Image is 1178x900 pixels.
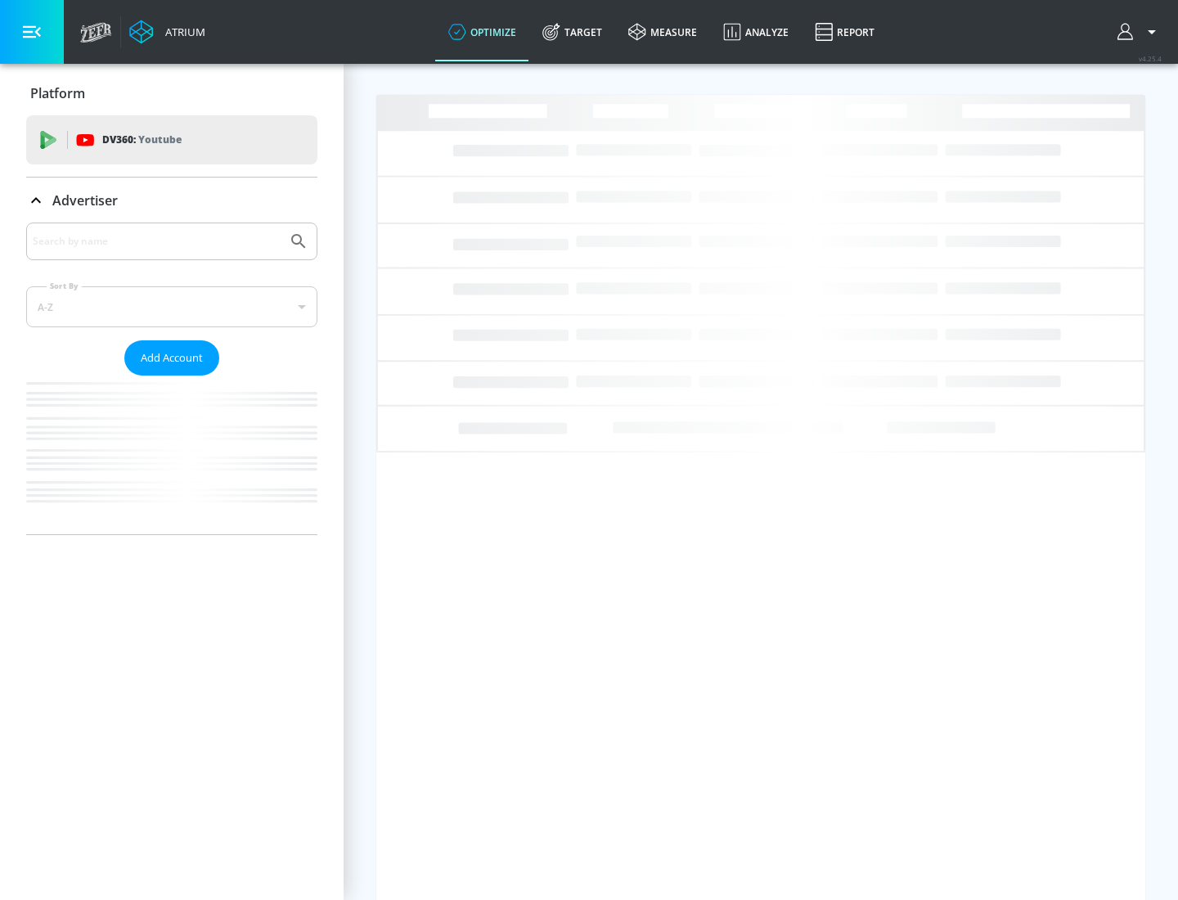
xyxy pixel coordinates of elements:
p: DV360: [102,131,182,149]
div: DV360: Youtube [26,115,317,164]
nav: list of Advertiser [26,376,317,534]
p: Advertiser [52,191,118,209]
p: Youtube [138,131,182,148]
a: Analyze [710,2,802,61]
div: Atrium [159,25,205,39]
button: Add Account [124,340,219,376]
input: Search by name [33,231,281,252]
div: Advertiser [26,223,317,534]
span: v 4.25.4 [1139,54,1162,63]
a: optimize [435,2,529,61]
div: Platform [26,70,317,116]
span: Add Account [141,349,203,367]
a: Report [802,2,888,61]
a: Target [529,2,615,61]
a: Atrium [129,20,205,44]
label: Sort By [47,281,82,291]
p: Platform [30,84,85,102]
a: measure [615,2,710,61]
div: Advertiser [26,178,317,223]
div: A-Z [26,286,317,327]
